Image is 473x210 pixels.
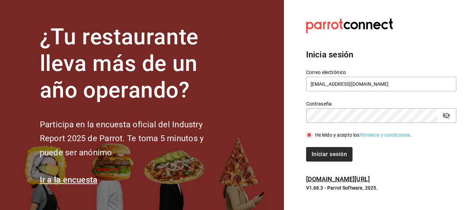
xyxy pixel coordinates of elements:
[306,147,352,162] button: Iniciar sesión
[40,118,227,160] h2: Participa en la encuesta oficial del Industry Report 2025 de Parrot. Te toma 5 minutos y puede se...
[306,77,456,91] input: Ingresa tu correo electrónico
[359,132,412,138] a: Términos y condiciones.
[40,24,227,103] h1: ¿Tu restaurante lleva más de un año operando?
[440,110,452,121] button: passwordField
[306,70,456,75] label: Correo electrónico
[306,175,370,183] a: [DOMAIN_NAME][URL]
[306,101,456,106] label: Contraseña
[40,175,98,185] a: Ir a la encuesta
[306,48,456,61] h3: Inicia sesión
[315,131,412,139] div: He leído y acepto los
[306,184,456,191] p: V1.68.3 - Parrot Software, 2025.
